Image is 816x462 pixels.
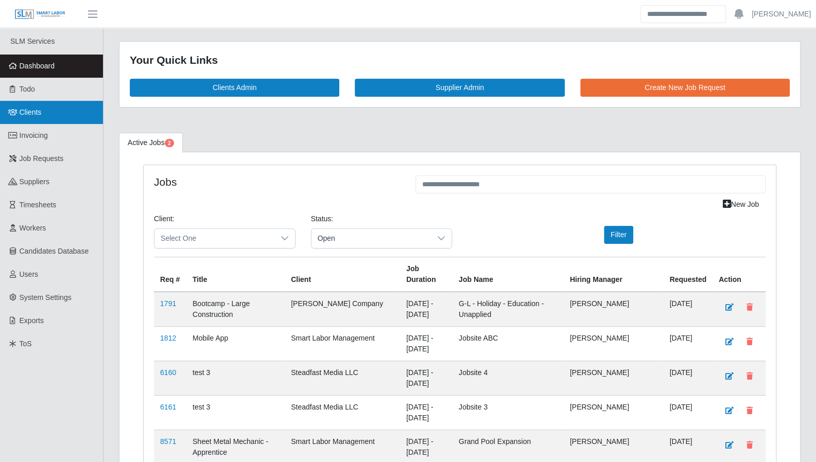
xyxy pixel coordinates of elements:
[400,361,453,395] td: [DATE] - [DATE]
[400,395,453,430] td: [DATE] - [DATE]
[20,247,89,255] span: Candidates Database
[10,37,55,45] span: SLM Services
[311,214,334,224] label: Status:
[160,437,176,446] a: 8571
[20,316,44,325] span: Exports
[20,270,39,278] span: Users
[564,257,664,292] th: Hiring Manager
[285,361,400,395] td: Steadfast Media LLC
[20,108,42,116] span: Clients
[160,334,176,342] a: 1812
[186,257,285,292] th: Title
[160,403,176,411] a: 6161
[663,292,713,327] td: [DATE]
[154,257,186,292] th: Req #
[564,292,664,327] td: [PERSON_NAME]
[355,79,564,97] a: Supplier Admin
[186,292,285,327] td: Bootcamp - Large Construction
[186,395,285,430] td: test 3
[752,9,811,20] a: [PERSON_NAME]
[564,361,664,395] td: [PERSON_NAME]
[160,299,176,308] a: 1791
[20,293,72,301] span: System Settings
[154,229,274,248] span: Select One
[14,9,66,20] img: SLM Logo
[453,292,564,327] td: G-L - Holiday - Education - Unapplied
[453,257,564,292] th: Job Name
[400,326,453,361] td: [DATE] - [DATE]
[453,361,564,395] td: Jobsite 4
[580,79,790,97] a: Create New Job Request
[663,395,713,430] td: [DATE]
[453,326,564,361] td: Jobsite ABC
[130,52,790,68] div: Your Quick Links
[20,201,57,209] span: Timesheets
[154,214,175,224] label: Client:
[285,292,400,327] td: [PERSON_NAME] Company
[20,154,64,163] span: Job Requests
[20,131,48,139] span: Invoicing
[165,139,174,147] span: Pending Jobs
[663,257,713,292] th: Requested
[564,395,664,430] td: [PERSON_NAME]
[154,175,400,188] h4: Jobs
[285,326,400,361] td: Smart Labor Management
[130,79,339,97] a: Clients Admin
[640,5,726,23] input: Search
[285,395,400,430] td: Steadfast Media LLC
[160,368,176,377] a: 6160
[285,257,400,292] th: Client
[20,224,46,232] span: Workers
[20,62,55,70] span: Dashboard
[604,226,633,244] button: Filter
[186,326,285,361] td: Mobile App
[663,326,713,361] td: [DATE]
[716,196,766,214] a: New Job
[400,292,453,327] td: [DATE] - [DATE]
[186,361,285,395] td: test 3
[119,133,183,153] a: Active Jobs
[663,361,713,395] td: [DATE]
[713,257,766,292] th: Action
[400,257,453,292] th: Job Duration
[20,177,49,186] span: Suppliers
[564,326,664,361] td: [PERSON_NAME]
[20,340,32,348] span: ToS
[311,229,431,248] span: Open
[20,85,35,93] span: Todo
[453,395,564,430] td: Jobsite 3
